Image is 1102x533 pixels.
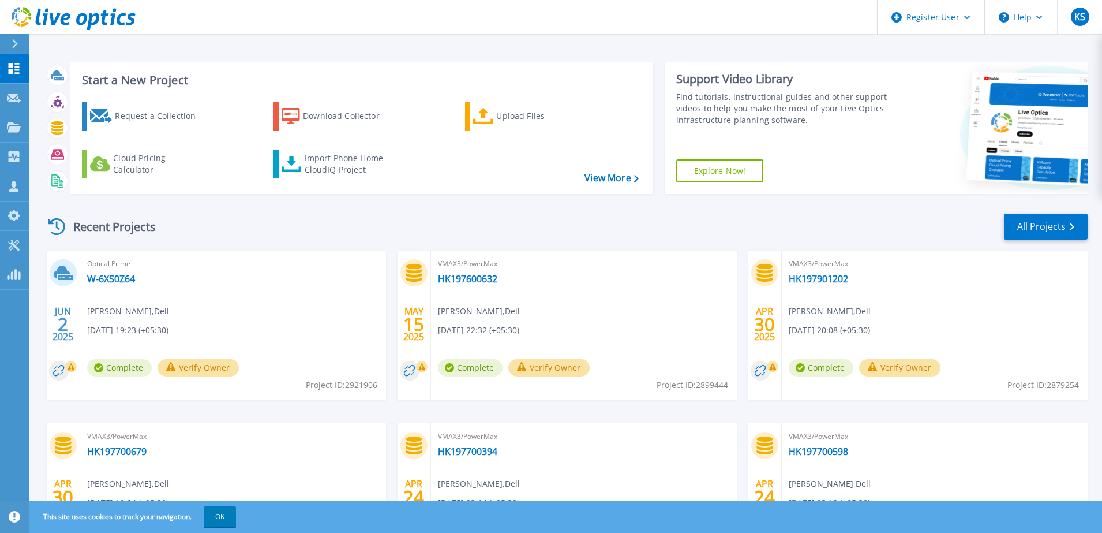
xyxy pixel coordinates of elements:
[789,497,870,509] span: [DATE] 23:13 (+05:30)
[508,359,590,377] button: Verify Owner
[87,446,147,457] a: HK197700679
[1004,214,1088,240] a: All Projects
[676,91,892,126] div: Find tutorials, instructional guides and other support videos to help you make the most of your L...
[306,379,377,392] span: Project ID: 2921906
[52,303,74,345] div: JUN 2025
[87,359,152,377] span: Complete
[789,258,1081,270] span: VMAX3/PowerMax
[158,359,239,377] button: Verify Owner
[438,359,503,377] span: Complete
[754,319,775,329] span: 30
[87,430,379,443] span: VMAX3/PowerMax
[754,303,775,345] div: APR 2025
[82,150,211,178] a: Cloud Pricing Calculator
[82,102,211,131] a: Request a Collection
[273,102,402,131] a: Download Collector
[438,273,497,285] a: HK197600632
[676,159,764,182] a: Explore Now!
[438,430,730,443] span: VMAX3/PowerMax
[438,258,730,270] span: VMAX3/PowerMax
[87,478,169,490] span: [PERSON_NAME] , Dell
[87,305,169,318] span: [PERSON_NAME] , Dell
[789,359,853,377] span: Complete
[754,476,775,518] div: APR 2025
[115,105,207,128] div: Request a Collection
[438,305,520,318] span: [PERSON_NAME] , Dell
[676,72,892,87] div: Support Video Library
[438,478,520,490] span: [PERSON_NAME] , Dell
[87,324,168,337] span: [DATE] 19:23 (+05:30)
[303,105,395,128] div: Download Collector
[438,324,519,337] span: [DATE] 22:32 (+05:30)
[82,74,638,87] h3: Start a New Project
[789,446,848,457] a: HK197700598
[204,506,236,527] button: OK
[1007,379,1079,392] span: Project ID: 2879254
[403,492,424,502] span: 24
[403,476,425,518] div: APR 2025
[53,492,73,502] span: 30
[87,497,168,509] span: [DATE] 19:04 (+05:30)
[52,476,74,518] div: APR 2025
[403,319,424,329] span: 15
[754,492,775,502] span: 24
[789,305,871,318] span: [PERSON_NAME] , Dell
[403,303,425,345] div: MAY 2025
[465,102,594,131] a: Upload Files
[113,152,205,176] div: Cloud Pricing Calculator
[58,319,68,329] span: 2
[789,324,870,337] span: [DATE] 20:08 (+05:30)
[87,258,379,270] span: Optical Prime
[44,213,171,241] div: Recent Projects
[438,497,519,509] span: [DATE] 23:14 (+05:30)
[789,430,1081,443] span: VMAX3/PowerMax
[859,359,940,377] button: Verify Owner
[32,506,236,527] span: This site uses cookies to track your navigation.
[584,173,638,184] a: View More
[1074,12,1085,21] span: KS
[789,478,871,490] span: [PERSON_NAME] , Dell
[789,273,848,285] a: HK197901202
[496,105,589,128] div: Upload Files
[305,152,395,176] div: Import Phone Home CloudIQ Project
[657,379,728,392] span: Project ID: 2899444
[438,446,497,457] a: HK197700394
[87,273,135,285] a: W-6XS0Z64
